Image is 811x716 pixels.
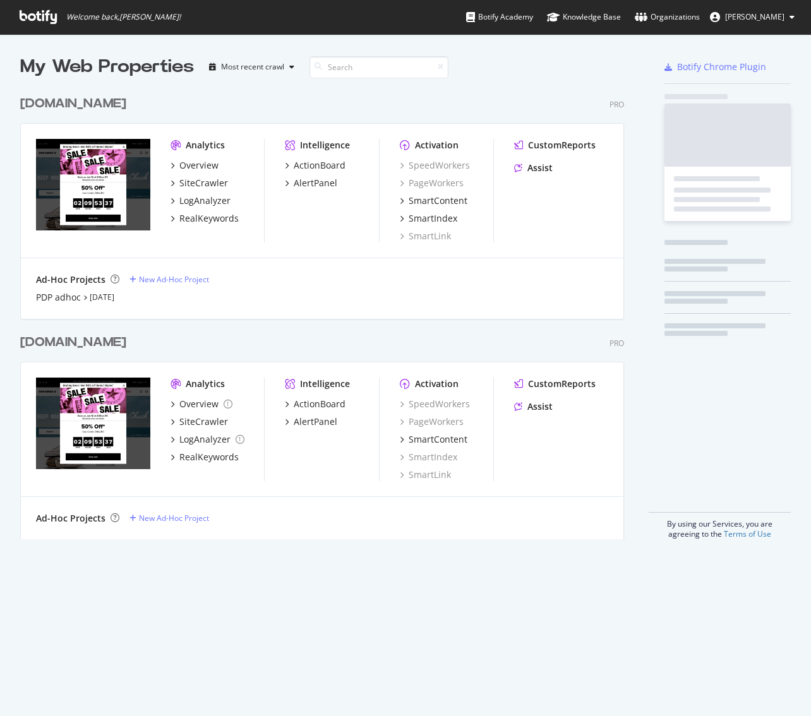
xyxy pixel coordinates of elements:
a: PageWorkers [400,177,464,189]
span: Welcome back, [PERSON_NAME] ! [66,12,181,22]
img: conversedataimport.com [36,378,150,469]
div: My Web Properties [20,54,194,80]
a: ActionBoard [285,159,345,172]
a: CustomReports [514,139,596,152]
a: SmartIndex [400,451,457,463]
div: Analytics [186,378,225,390]
a: ActionBoard [285,398,345,410]
div: Pro [610,338,624,349]
a: AlertPanel [285,177,337,189]
input: Search [309,56,448,78]
div: SmartContent [409,433,467,446]
div: Pro [610,99,624,110]
a: PageWorkers [400,415,464,428]
a: LogAnalyzer [171,194,231,207]
a: SiteCrawler [171,177,228,189]
a: SmartContent [400,194,467,207]
a: [DOMAIN_NAME] [20,95,131,113]
div: Intelligence [300,139,350,152]
div: Overview [179,398,219,410]
a: Overview [171,159,219,172]
a: Assist [514,400,553,413]
div: [DOMAIN_NAME] [20,333,126,352]
div: LogAnalyzer [179,194,231,207]
a: SmartLink [400,230,451,242]
a: New Ad-Hoc Project [129,274,209,285]
div: Most recent crawl [221,63,284,71]
div: Botify Academy [466,11,533,23]
div: New Ad-Hoc Project [139,274,209,285]
div: Intelligence [300,378,350,390]
a: SmartContent [400,433,467,446]
a: Assist [514,162,553,174]
a: Overview [171,398,232,410]
div: Ad-Hoc Projects [36,273,105,286]
a: SpeedWorkers [400,159,470,172]
a: RealKeywords [171,451,239,463]
div: SmartContent [409,194,467,207]
div: Assist [527,400,553,413]
span: Sam Hemmings [725,11,784,22]
div: RealKeywords [179,212,239,225]
a: SiteCrawler [171,415,228,428]
a: Terms of Use [724,528,771,539]
div: ActionBoard [294,159,345,172]
a: CustomReports [514,378,596,390]
div: SiteCrawler [179,415,228,428]
a: PDP adhoc [36,291,81,304]
div: Ad-Hoc Projects [36,512,105,525]
a: SmartLink [400,468,451,481]
a: SmartIndex [400,212,457,225]
div: Activation [415,139,459,152]
a: Botify Chrome Plugin [664,61,766,73]
div: ActionBoard [294,398,345,410]
a: AlertPanel [285,415,337,428]
div: SmartIndex [409,212,457,225]
div: Organizations [635,11,700,23]
div: Overview [179,159,219,172]
a: SpeedWorkers [400,398,470,410]
div: [DOMAIN_NAME] [20,95,126,113]
div: CustomReports [528,139,596,152]
button: [PERSON_NAME] [700,7,805,27]
div: By using our Services, you are agreeing to the [649,512,791,539]
a: RealKeywords [171,212,239,225]
div: AlertPanel [294,415,337,428]
div: Knowledge Base [547,11,621,23]
div: RealKeywords [179,451,239,463]
div: AlertPanel [294,177,337,189]
div: Analytics [186,139,225,152]
div: SiteCrawler [179,177,228,189]
a: LogAnalyzer [171,433,244,446]
div: grid [20,80,634,539]
a: [DATE] [90,292,114,302]
a: [DOMAIN_NAME] [20,333,131,352]
div: New Ad-Hoc Project [139,513,209,523]
div: Activation [415,378,459,390]
div: CustomReports [528,378,596,390]
div: LogAnalyzer [179,433,231,446]
div: Assist [527,162,553,174]
a: New Ad-Hoc Project [129,513,209,523]
div: Botify Chrome Plugin [677,61,766,73]
button: Most recent crawl [204,57,299,77]
img: www.converse.com [36,139,150,230]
